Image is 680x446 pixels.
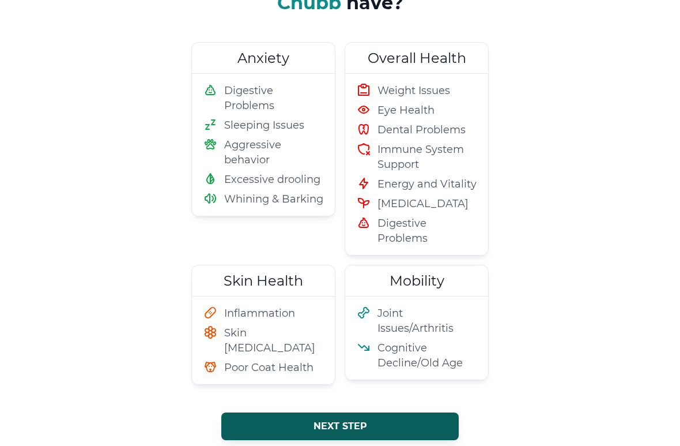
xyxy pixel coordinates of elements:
span: Next step [313,421,367,432]
span: Digestive Problems [224,83,323,113]
span: Immune System Support [377,142,477,172]
span: Joint Issues/Arthritis [377,306,477,336]
span: Aggressive behavior [224,137,323,167]
span: Sleeping Issues [224,118,304,133]
h2: Overall Health [345,43,488,73]
span: [MEDICAL_DATA] [377,196,469,211]
span: Excessive drooling [224,172,320,187]
h2: Mobility [345,265,488,296]
span: Cognitive Decline/Old Age [377,340,477,370]
span: Skin [MEDICAL_DATA] [224,325,323,355]
span: Inflammation [224,306,295,321]
button: Next step [221,413,459,440]
span: Energy and Vitality [377,177,477,192]
h2: Skin Health [192,265,335,296]
span: Whining & Barking [224,192,323,207]
h2: Anxiety [192,43,335,73]
span: Dental Problems [377,122,466,137]
span: Weight Issues [377,83,450,98]
span: Poor Coat Health [224,360,313,375]
span: Digestive Problems [377,216,477,246]
span: Eye Health [377,103,435,118]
